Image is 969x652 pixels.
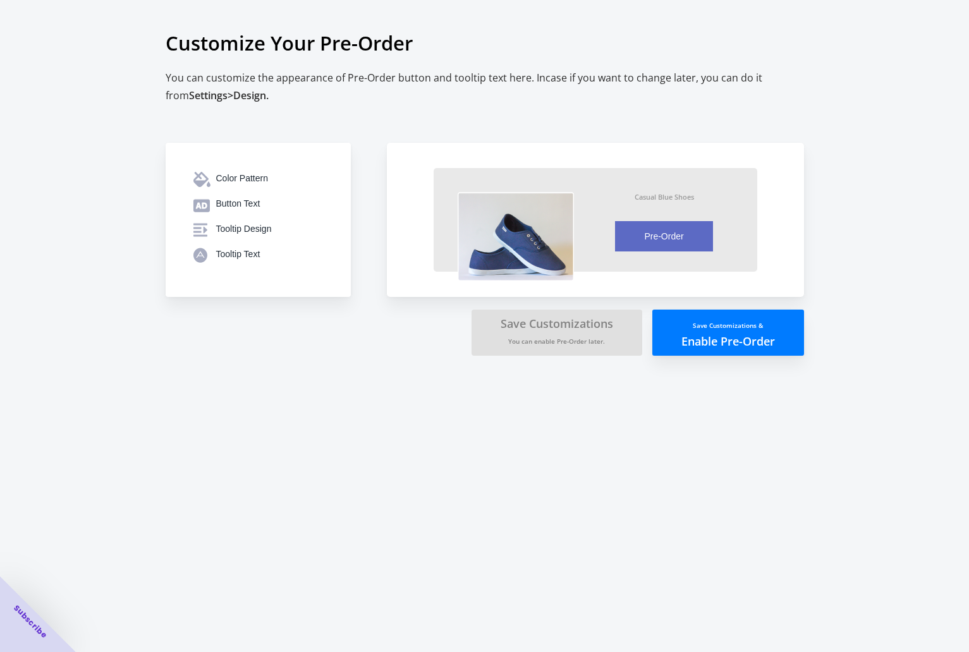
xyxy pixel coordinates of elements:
span: Settings > Design. [189,88,269,102]
button: Pre-Order [615,221,713,251]
button: Tooltip Text [183,241,333,267]
div: Button Text [216,197,323,210]
button: Tooltip Design [183,216,333,241]
button: Button Text [183,191,333,216]
button: Save CustomizationsYou can enable Pre-Order later. [472,310,642,356]
small: Save Customizations & [693,321,763,330]
div: Tooltip Design [216,222,323,235]
div: Color Pattern [216,172,323,184]
small: You can enable Pre-Order later. [508,337,605,346]
h1: Customize Your Pre-Order [166,17,804,69]
button: Color Pattern [183,166,333,191]
span: Subscribe [11,603,49,641]
div: Tooltip Text [216,248,323,260]
button: Save Customizations &Enable Pre-Order [652,310,804,356]
h2: You can customize the appearance of Pre-Order button and tooltip text here. Incase if you want to... [166,69,804,105]
img: vzX7clC.png [458,192,574,281]
div: Casual Blue Shoes [635,192,694,202]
